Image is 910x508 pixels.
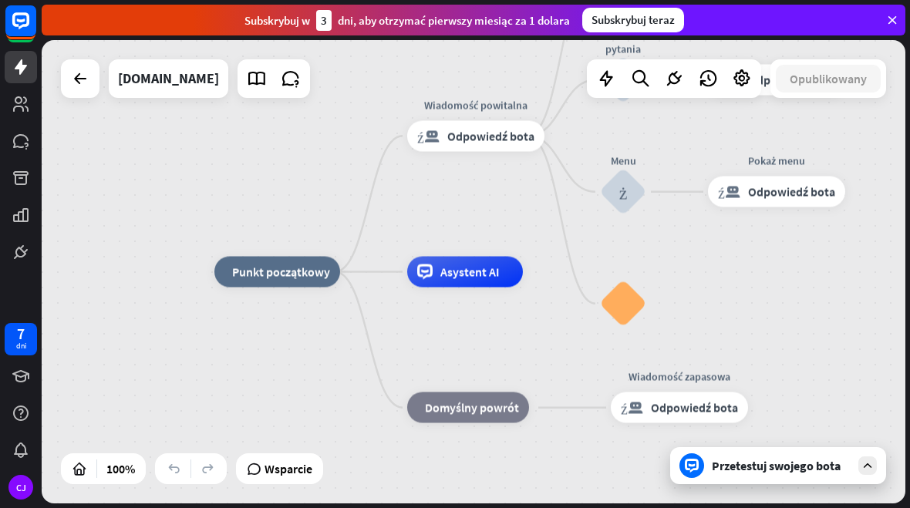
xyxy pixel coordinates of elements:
[424,98,527,112] font: Wiadomość powitalna
[425,400,519,415] font: Domyślny powrót
[118,69,219,87] font: [DOMAIN_NAME]
[712,458,841,473] font: Przetestuj swojego bota
[106,461,135,476] font: 100%
[440,264,500,280] font: Asystent AI
[265,461,312,476] font: Wsparcie
[718,184,740,200] font: odpowiedź_blokada_bota
[748,184,835,200] font: Odpowiedź bota
[447,128,534,143] font: Odpowiedź bota
[16,341,26,351] font: dni
[244,13,310,28] font: Subskrybuj w
[232,264,330,280] font: Punkt początkowy
[748,154,805,168] font: Pokaż menu
[17,324,25,343] font: 7
[619,182,628,201] font: blok_danych_wprowadzanych_użytkownika
[321,13,327,28] font: 3
[16,482,26,493] font: CJ
[651,400,738,415] font: Odpowiedź bota
[776,65,881,93] button: Opublikowany
[629,370,730,384] font: Wiadomość zapasowa
[338,13,570,28] font: dni, aby otrzymać pierwszy miesiąc za 1 dolara
[417,128,440,143] font: odpowiedź_blokada_bota
[118,59,219,98] div: celinajanerka.pl
[611,154,636,168] font: Menu
[591,12,675,27] font: Subskrybuj teraz
[5,323,37,355] a: 7 dni
[790,71,867,86] font: Opublikowany
[584,27,663,56] font: Często zadawane pytania
[621,400,643,415] font: odpowiedź_blokada_bota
